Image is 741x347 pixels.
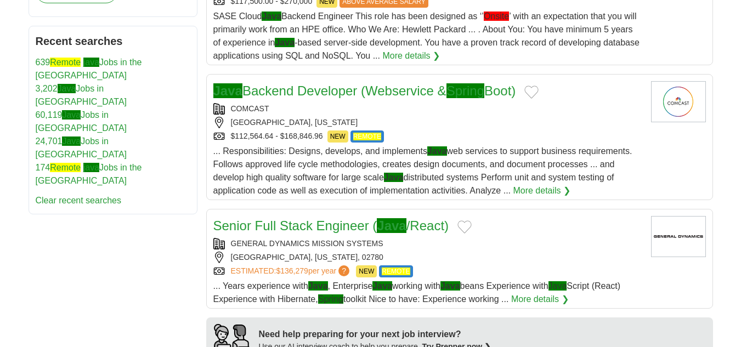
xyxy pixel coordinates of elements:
button: Add to favorite jobs [524,86,539,99]
a: 3,202JavaJobs in [GEOGRAPHIC_DATA] [36,84,127,106]
a: 60,119JavaJobs in [GEOGRAPHIC_DATA] [36,110,127,133]
span: ... Years experience with , Enterprise working with beans Experience with Script (React) Experien... [213,281,621,304]
span: Java [427,146,447,156]
a: Senior Full Stack Engineer (Java/React) [213,218,449,233]
span: Java [62,136,81,146]
img: General Dynamics logo [651,216,706,257]
span: Java [440,281,460,291]
span: ... Responsibilities: Designs, develops, and implements web services to support business requirem... [213,146,632,195]
span: Remote [50,58,81,67]
span: Java [308,281,328,291]
button: Add to favorite jobs [457,220,472,234]
span: NEW [327,130,348,143]
span: REMOTE [353,133,381,140]
div: $112,564.64 - $168,846.96 [213,130,642,143]
span: Remote [50,163,81,172]
img: Comcast logo [651,81,706,122]
span: Java [62,110,81,120]
span: Java [58,84,76,93]
a: 639Remote javaJobs in the [GEOGRAPHIC_DATA] [36,58,142,80]
span: NEW [356,265,377,277]
a: Clear recent searches [36,196,122,205]
span: Onsite [484,12,509,21]
span: Spring [318,294,343,304]
span: Spring [446,83,484,98]
a: ESTIMATED:$136,279per year? [231,265,352,277]
a: JavaBackend Developer (Webservice &SpringBoot) [213,83,516,98]
a: More details ❯ [511,293,569,306]
span: Java [213,83,242,98]
span: ? [338,265,349,276]
a: 24,701JavaJobs in [GEOGRAPHIC_DATA] [36,136,127,159]
span: REMOTE [382,268,410,275]
span: java [83,163,99,172]
div: Need help preparing for your next job interview? [259,328,491,341]
h2: Recent searches [36,33,190,49]
span: Java [384,173,404,182]
a: More details ❯ [513,184,570,197]
a: More details ❯ [382,49,440,62]
div: [GEOGRAPHIC_DATA], [US_STATE], 02780 [213,252,642,263]
span: SASE Cloud Backend Engineer This role has been designed as ‘’ ’ with an expectation that you will... [213,12,640,60]
a: COMCAST [231,104,269,113]
div: [GEOGRAPHIC_DATA], [US_STATE] [213,117,642,128]
span: Java [548,281,567,291]
a: 174Remote javaJobs in the [GEOGRAPHIC_DATA] [36,163,142,185]
span: Java [262,12,281,21]
span: Java [275,38,295,47]
span: Java [377,218,406,233]
span: $136,279 [276,266,308,275]
span: java [83,58,99,67]
a: GENERAL DYNAMICS MISSION SYSTEMS [231,239,383,248]
span: Java [372,281,392,291]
